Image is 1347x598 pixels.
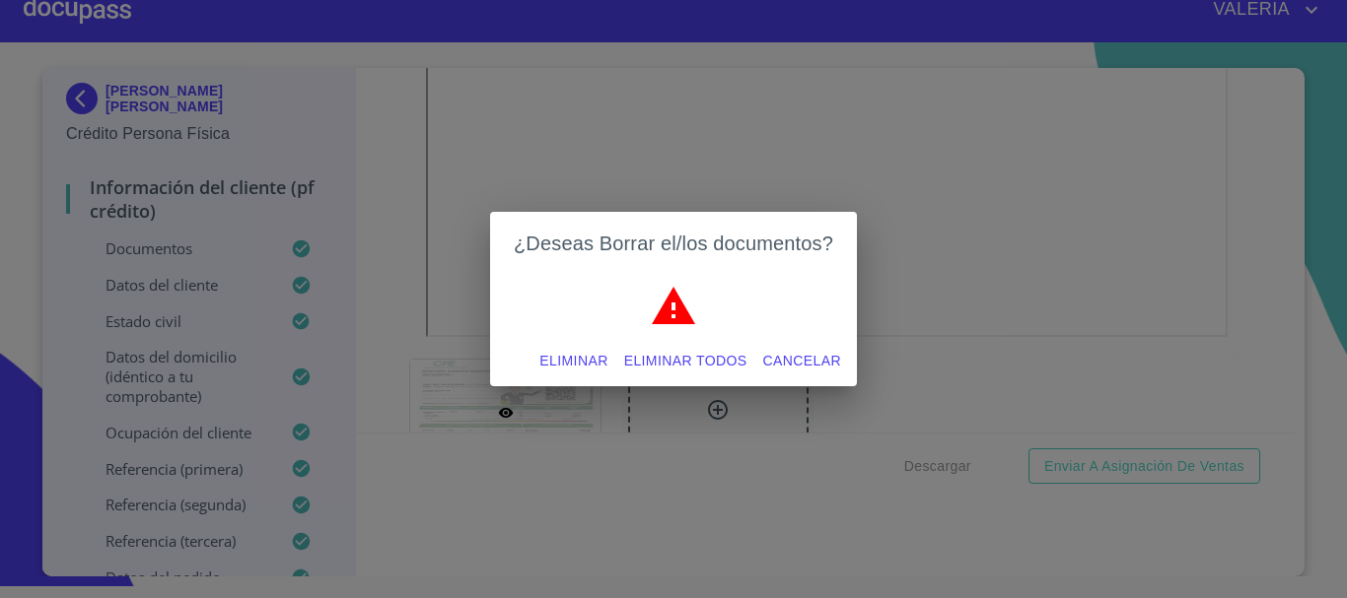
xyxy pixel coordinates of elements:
[755,343,849,379] button: Cancelar
[763,349,841,373] span: Cancelar
[539,349,607,373] span: Eliminar
[532,343,615,379] button: Eliminar
[624,349,747,373] span: Eliminar todos
[514,228,833,259] h2: ¿Deseas Borrar el/los documentos?
[616,343,755,379] button: Eliminar todos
